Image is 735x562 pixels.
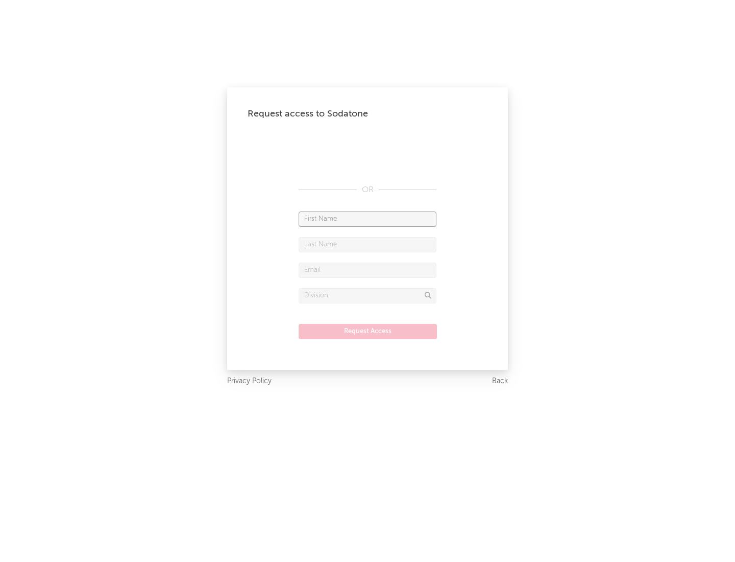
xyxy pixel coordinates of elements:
[248,108,487,120] div: Request access to Sodatone
[299,288,436,303] input: Division
[299,237,436,252] input: Last Name
[299,324,437,339] button: Request Access
[299,184,436,196] div: OR
[299,263,436,278] input: Email
[492,375,508,388] a: Back
[299,212,436,227] input: First Name
[227,375,272,388] a: Privacy Policy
